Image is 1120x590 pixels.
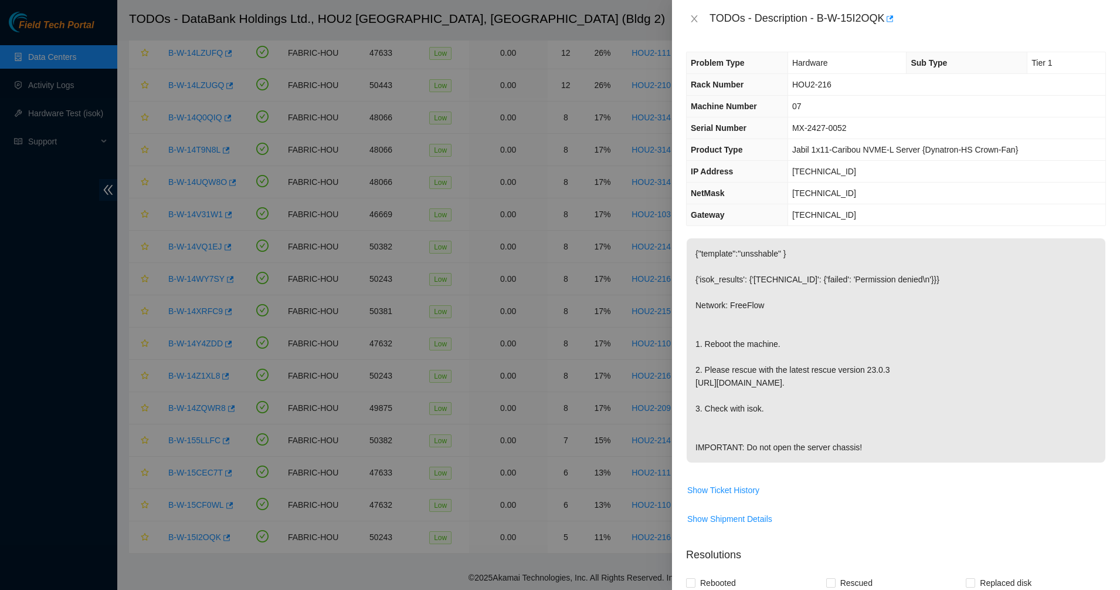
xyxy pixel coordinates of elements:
[687,510,773,528] button: Show Shipment Details
[792,188,856,198] span: [TECHNICAL_ID]
[911,58,947,68] span: Sub Type
[687,513,772,525] span: Show Shipment Details
[691,188,725,198] span: NetMask
[691,58,745,68] span: Problem Type
[686,14,702,25] button: Close
[792,167,856,176] span: [TECHNICAL_ID]
[691,145,742,154] span: Product Type
[792,58,828,68] span: Hardware
[1031,58,1052,68] span: Tier 1
[690,14,699,23] span: close
[792,80,831,89] span: HOU2-216
[792,145,1018,154] span: Jabil 1x11-Caribou NVME-L Server {Dynatron-HS Crown-Fan}
[687,481,760,500] button: Show Ticket History
[691,80,744,89] span: Rack Number
[792,102,802,111] span: 07
[792,210,856,220] span: [TECHNICAL_ID]
[691,167,733,176] span: IP Address
[710,9,1106,28] div: TODOs - Description - B-W-15I2OQK
[691,102,757,111] span: Machine Number
[686,538,1106,563] p: Resolutions
[687,238,1105,463] p: {"template":"unsshable" } {'isok_results': {'[TECHNICAL_ID]': {'failed': 'Permission denied\n'}}}...
[691,210,725,220] span: Gateway
[687,484,759,497] span: Show Ticket History
[792,123,847,133] span: MX-2427-0052
[691,123,746,133] span: Serial Number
